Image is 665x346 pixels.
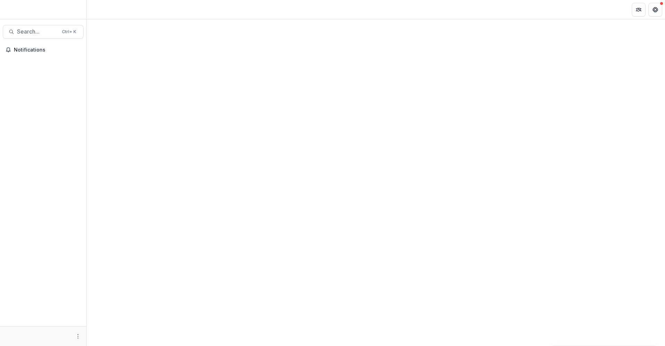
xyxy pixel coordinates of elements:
[648,3,662,17] button: Get Help
[3,25,83,39] button: Search...
[3,44,83,55] button: Notifications
[17,28,58,35] span: Search...
[14,47,81,53] span: Notifications
[632,3,646,17] button: Partners
[89,4,119,15] nav: breadcrumb
[61,28,78,36] div: Ctrl + K
[74,332,82,340] button: More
